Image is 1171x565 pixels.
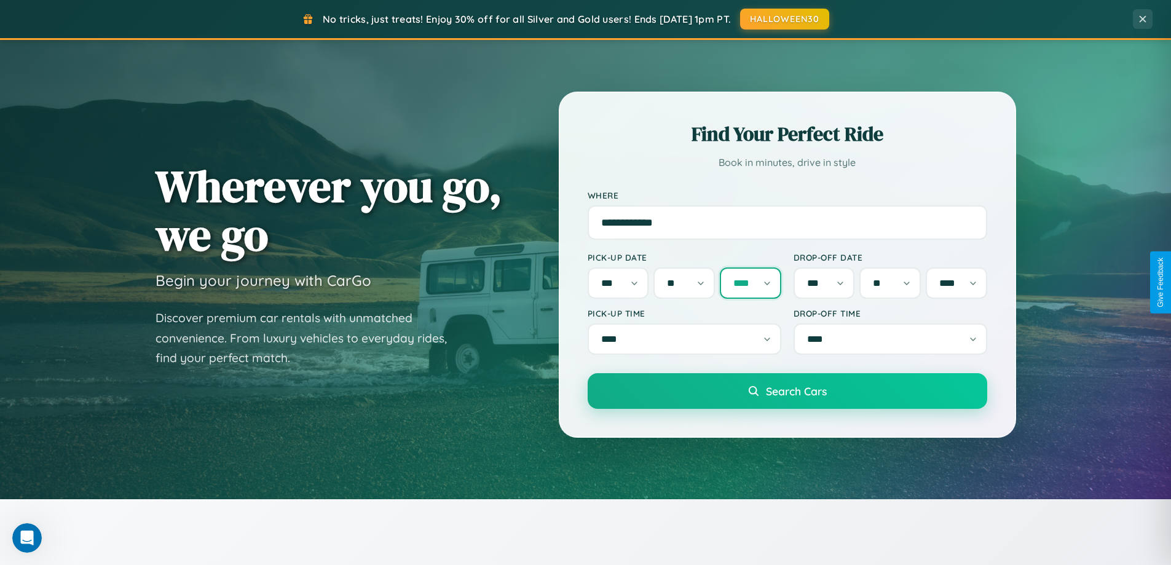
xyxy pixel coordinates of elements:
[588,373,987,409] button: Search Cars
[588,121,987,148] h2: Find Your Perfect Ride
[588,308,781,318] label: Pick-up Time
[156,162,502,259] h1: Wherever you go, we go
[1156,258,1165,307] div: Give Feedback
[794,252,987,263] label: Drop-off Date
[766,384,827,398] span: Search Cars
[323,13,731,25] span: No tricks, just treats! Enjoy 30% off for all Silver and Gold users! Ends [DATE] 1pm PT.
[156,271,371,290] h3: Begin your journey with CarGo
[794,308,987,318] label: Drop-off Time
[12,523,42,553] iframe: Intercom live chat
[588,190,987,200] label: Where
[588,154,987,172] p: Book in minutes, drive in style
[740,9,829,30] button: HALLOWEEN30
[156,308,463,368] p: Discover premium car rentals with unmatched convenience. From luxury vehicles to everyday rides, ...
[588,252,781,263] label: Pick-up Date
